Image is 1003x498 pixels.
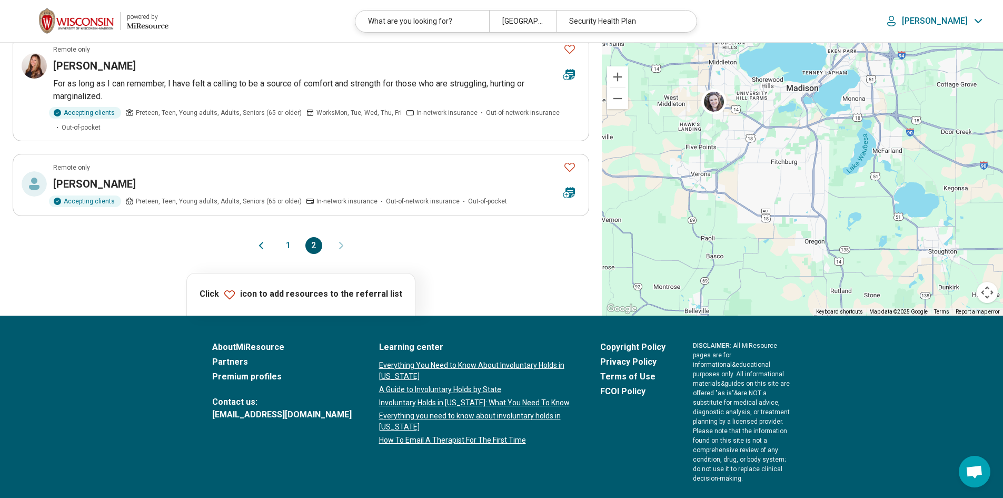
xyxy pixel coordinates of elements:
[559,157,580,178] button: Favorite
[316,108,402,118] span: Works Mon, Tue, Wed, Thu, Fri
[305,237,322,254] button: 2
[212,370,352,383] a: Premium profiles
[212,341,352,354] a: AboutMiResource
[559,38,580,60] button: Favorite
[902,16,968,26] p: [PERSON_NAME]
[379,384,573,395] a: A Guide to Involuntary Holds by State
[53,77,580,103] p: For as long as I can remember, I have felt a calling to be a source of comfort and strength for t...
[62,123,101,132] span: Out-of-pocket
[280,237,297,254] button: 1
[600,341,666,354] a: Copyright Policy
[212,396,352,408] span: Contact us:
[53,163,90,172] p: Remote only
[600,356,666,368] a: Privacy Policy
[127,12,168,22] div: powered by
[977,282,998,303] button: Map camera controls
[959,456,990,487] div: Open chat
[693,341,791,483] p: : All MiResource pages are for informational & educational purposes only. All informational mater...
[869,309,928,315] span: Map data ©2025 Google
[604,302,639,316] a: Open this area in Google Maps (opens a new window)
[934,309,949,315] a: Terms (opens in new tab)
[607,66,628,87] button: Zoom in
[416,108,478,118] span: In-network insurance
[379,341,573,354] a: Learning center
[212,408,352,421] a: [EMAIL_ADDRESS][DOMAIN_NAME]
[53,58,136,73] h3: [PERSON_NAME]
[255,237,267,254] button: Previous page
[693,342,730,349] span: DISCLAIMER
[600,385,666,398] a: FCOI Policy
[604,302,639,316] img: Google
[136,197,302,206] span: Preteen, Teen, Young adults, Adults, Seniors (65 or older)
[39,8,114,34] img: University of Wisconsin-Madison
[53,177,136,191] h3: [PERSON_NAME]
[212,356,352,368] a: Partners
[49,196,121,207] div: Accepting clients
[489,11,556,32] div: [GEOGRAPHIC_DATA], [GEOGRAPHIC_DATA]
[379,360,573,382] a: Everything You Need to Know About Involuntary Holds in [US_STATE]
[816,308,863,316] button: Keyboard shortcuts
[379,435,573,446] a: How To Email A Therapist For The First Time
[486,108,560,118] span: Out-of-network insurance
[136,108,302,118] span: Preteen, Teen, Young adults, Adults, Seniors (65 or older)
[956,309,1000,315] a: Report a map error
[600,370,666,383] a: Terms of Use
[355,11,489,32] div: What are you looking for?
[607,88,628,109] button: Zoom out
[200,288,402,301] p: Click icon to add resources to the referral list
[49,107,121,119] div: Accepting clients
[379,397,573,408] a: Involuntary Holds in [US_STATE]: What You Need To Know
[53,45,90,54] p: Remote only
[386,197,460,206] span: Out-of-network insurance
[335,237,347,254] button: Next page
[316,197,378,206] span: In-network insurance
[379,411,573,433] a: Everything you need to know about involuntary holds in [US_STATE]
[17,8,168,34] a: University of Wisconsin-Madisonpowered by
[468,197,507,206] span: Out-of-pocket
[556,11,690,32] div: Security Health Plan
